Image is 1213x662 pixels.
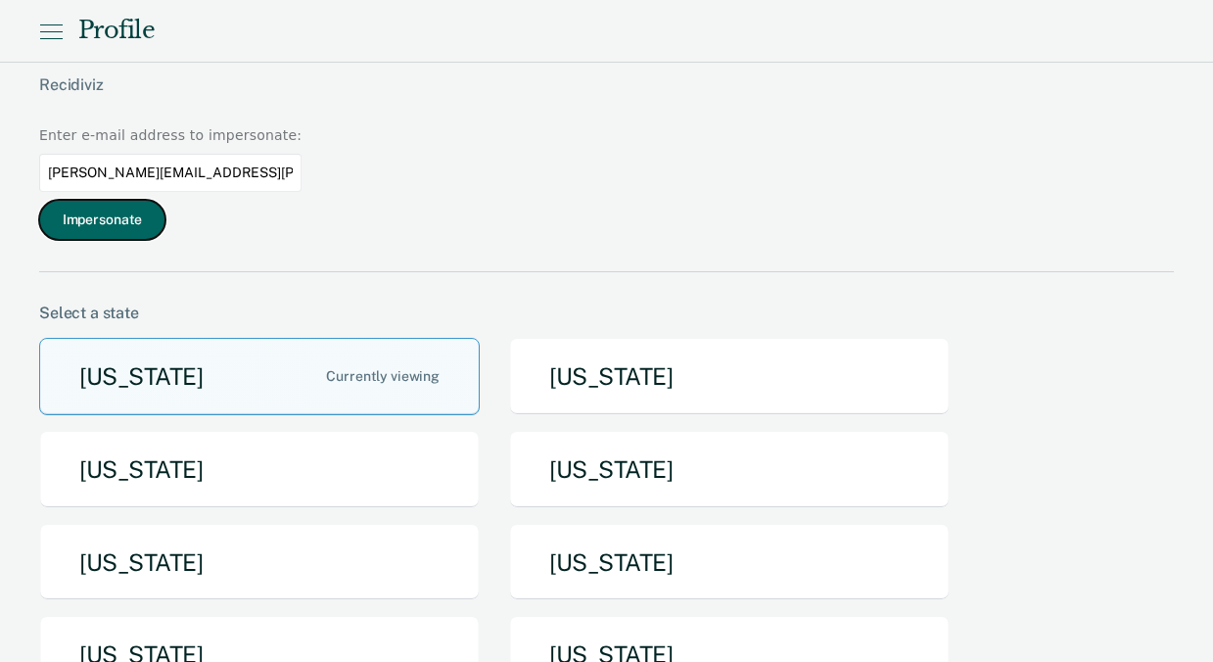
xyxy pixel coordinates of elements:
[509,431,950,508] button: [US_STATE]
[78,17,155,45] div: Profile
[39,338,480,415] button: [US_STATE]
[39,431,480,508] button: [US_STATE]
[509,338,950,415] button: [US_STATE]
[39,200,165,240] button: Impersonate
[509,524,950,601] button: [US_STATE]
[39,75,1160,125] div: Recidiviz
[39,154,302,192] input: Enter an email to impersonate...
[39,524,480,601] button: [US_STATE]
[39,125,302,146] div: Enter e-mail address to impersonate:
[39,304,1174,322] div: Select a state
